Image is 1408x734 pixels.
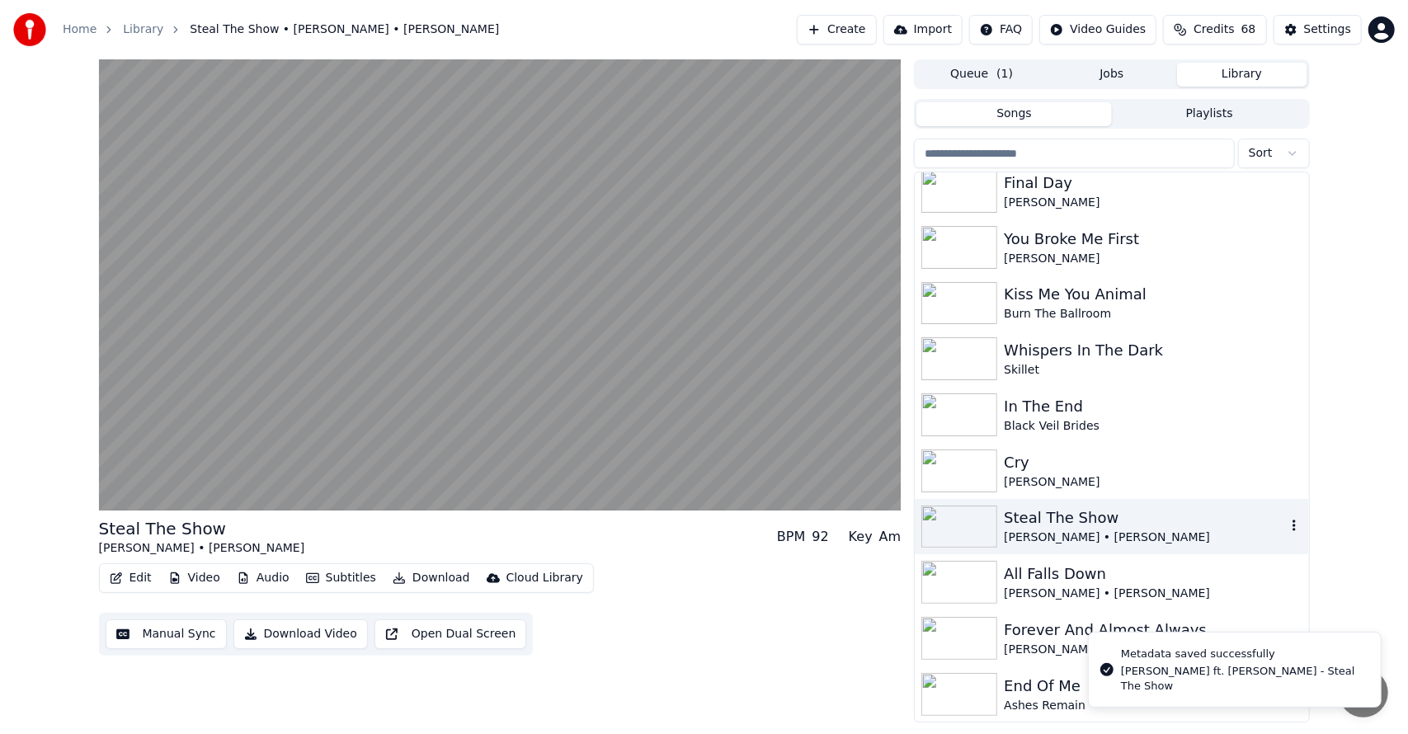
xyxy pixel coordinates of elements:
[1004,283,1302,306] div: Kiss Me You Animal
[1004,698,1302,714] div: Ashes Remain
[63,21,499,38] nav: breadcrumb
[1274,15,1362,45] button: Settings
[1241,21,1256,38] span: 68
[1047,63,1177,87] button: Jobs
[230,567,296,590] button: Audio
[106,619,227,649] button: Manual Sync
[99,540,305,557] div: [PERSON_NAME] • [PERSON_NAME]
[883,15,963,45] button: Import
[1004,251,1302,267] div: [PERSON_NAME]
[1121,664,1368,694] div: [PERSON_NAME] ft. [PERSON_NAME] - Steal The Show
[374,619,527,649] button: Open Dual Screen
[103,567,158,590] button: Edit
[777,527,805,547] div: BPM
[1163,15,1266,45] button: Credits68
[123,21,163,38] a: Library
[506,570,583,586] div: Cloud Library
[849,527,873,547] div: Key
[1004,418,1302,435] div: Black Veil Brides
[1194,21,1234,38] span: Credits
[1249,145,1273,162] span: Sort
[1004,228,1302,251] div: You Broke Me First
[1121,646,1368,662] div: Metadata saved successfully
[1004,586,1302,602] div: [PERSON_NAME] • [PERSON_NAME]
[1004,306,1302,322] div: Burn The Ballroom
[1304,21,1351,38] div: Settings
[1004,195,1302,211] div: [PERSON_NAME]
[13,13,46,46] img: youka
[879,527,902,547] div: Am
[1004,395,1302,418] div: In The End
[1004,642,1302,658] div: [PERSON_NAME]
[1004,362,1302,379] div: Skillet
[1004,675,1302,698] div: End Of Me
[916,102,1112,126] button: Songs
[386,567,477,590] button: Download
[63,21,97,38] a: Home
[233,619,368,649] button: Download Video
[1004,506,1285,529] div: Steal The Show
[1004,172,1302,195] div: Final Day
[996,66,1013,82] span: ( 1 )
[969,15,1033,45] button: FAQ
[1039,15,1156,45] button: Video Guides
[99,517,305,540] div: Steal The Show
[797,15,877,45] button: Create
[1112,102,1307,126] button: Playlists
[1004,474,1302,491] div: [PERSON_NAME]
[1177,63,1307,87] button: Library
[812,527,828,547] div: 92
[1004,339,1302,362] div: Whispers In The Dark
[162,567,227,590] button: Video
[1004,529,1285,546] div: [PERSON_NAME] • [PERSON_NAME]
[916,63,1047,87] button: Queue
[190,21,499,38] span: Steal The Show • [PERSON_NAME] • [PERSON_NAME]
[1004,619,1302,642] div: Forever And Almost Always
[1004,451,1302,474] div: Cry
[299,567,383,590] button: Subtitles
[1004,562,1302,586] div: All Falls Down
